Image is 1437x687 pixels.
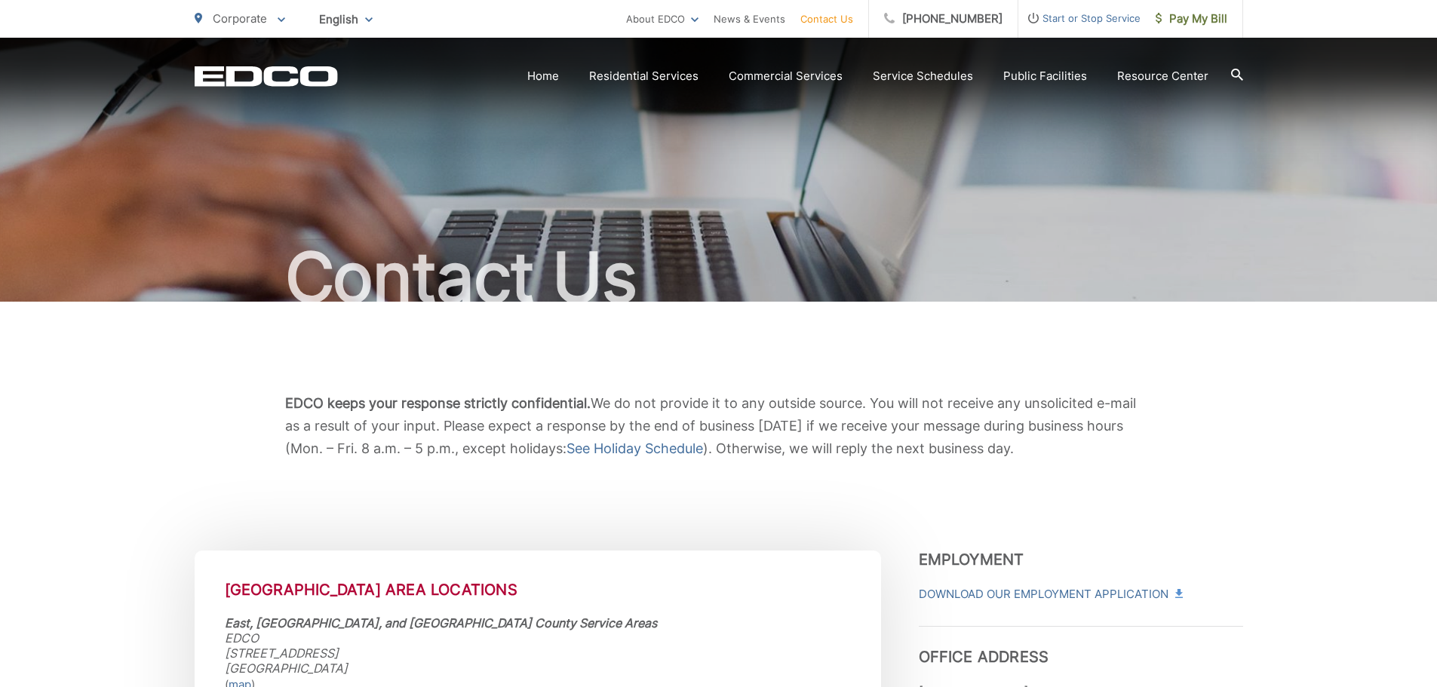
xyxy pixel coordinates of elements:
[919,551,1243,569] h3: Employment
[714,10,785,28] a: News & Events
[285,395,591,411] b: EDCO keeps your response strictly confidential.
[195,66,338,87] a: EDCD logo. Return to the homepage.
[626,10,699,28] a: About EDCO
[1003,67,1087,85] a: Public Facilities
[225,615,657,630] strong: East, [GEOGRAPHIC_DATA], and [GEOGRAPHIC_DATA] County Service Areas
[1117,67,1208,85] a: Resource Center
[225,615,851,676] address: EDCO [STREET_ADDRESS] [GEOGRAPHIC_DATA]
[873,67,973,85] a: Service Schedules
[567,437,703,460] a: See Holiday Schedule
[800,10,853,28] a: Contact Us
[285,392,1153,460] p: We do not provide it to any outside source. You will not receive any unsolicited e-mail as a resu...
[919,626,1243,666] h3: Office Address
[589,67,699,85] a: Residential Services
[919,585,1181,603] a: Download Our Employment Application
[213,11,267,26] span: Corporate
[195,240,1243,315] h1: Contact Us
[308,6,384,32] span: English
[1156,10,1227,28] span: Pay My Bill
[527,67,559,85] a: Home
[729,67,843,85] a: Commercial Services
[225,581,851,599] h2: [GEOGRAPHIC_DATA] Area Locations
